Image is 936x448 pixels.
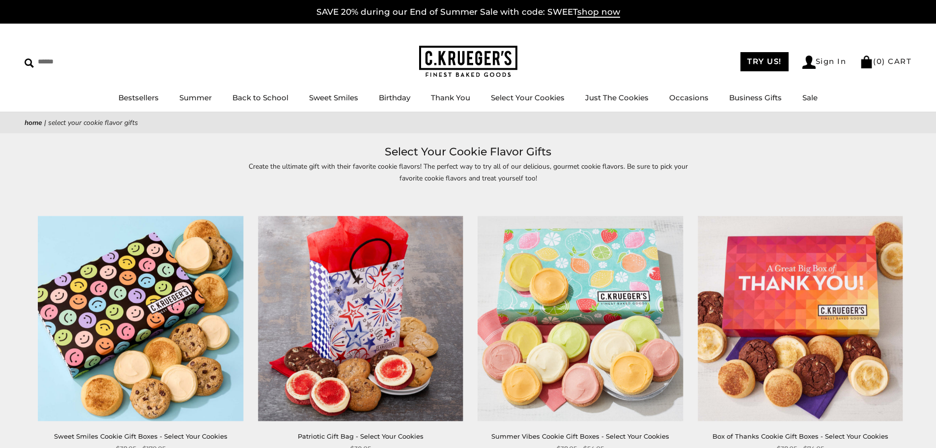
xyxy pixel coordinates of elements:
[491,93,565,102] a: Select Your Cookies
[242,161,694,183] p: Create the ultimate gift with their favorite cookie flavors! The perfect way to try all of our de...
[585,93,649,102] a: Just The Cookies
[712,432,888,440] a: Box of Thanks Cookie Gift Boxes - Select Your Cookies
[860,57,911,66] a: (0) CART
[802,56,816,69] img: Account
[379,93,410,102] a: Birthday
[877,57,882,66] span: 0
[258,216,463,421] img: Patriotic Gift Bag - Select Your Cookies
[118,93,159,102] a: Bestsellers
[38,216,243,421] img: Sweet Smiles Cookie Gift Boxes - Select Your Cookies
[232,93,288,102] a: Back to School
[669,93,709,102] a: Occasions
[25,117,911,128] nav: breadcrumbs
[316,7,620,18] a: SAVE 20% during our End of Summer Sale with code: SWEETshop now
[419,46,517,78] img: C.KRUEGER'S
[298,432,424,440] a: Patriotic Gift Bag - Select Your Cookies
[698,216,903,421] img: Box of Thanks Cookie Gift Boxes - Select Your Cookies
[48,118,138,127] span: Select Your Cookie Flavor Gifts
[431,93,470,102] a: Thank You
[54,432,227,440] a: Sweet Smiles Cookie Gift Boxes - Select Your Cookies
[179,93,212,102] a: Summer
[478,216,683,421] img: Summer Vibes Cookie Gift Boxes - Select Your Cookies
[802,56,847,69] a: Sign In
[39,143,897,161] h1: Select Your Cookie Flavor Gifts
[729,93,782,102] a: Business Gifts
[25,59,34,68] img: Search
[491,432,669,440] a: Summer Vibes Cookie Gift Boxes - Select Your Cookies
[860,56,873,68] img: Bag
[309,93,358,102] a: Sweet Smiles
[740,52,789,71] a: TRY US!
[802,93,818,102] a: Sale
[25,54,142,69] input: Search
[25,118,42,127] a: Home
[577,7,620,18] span: shop now
[44,118,46,127] span: |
